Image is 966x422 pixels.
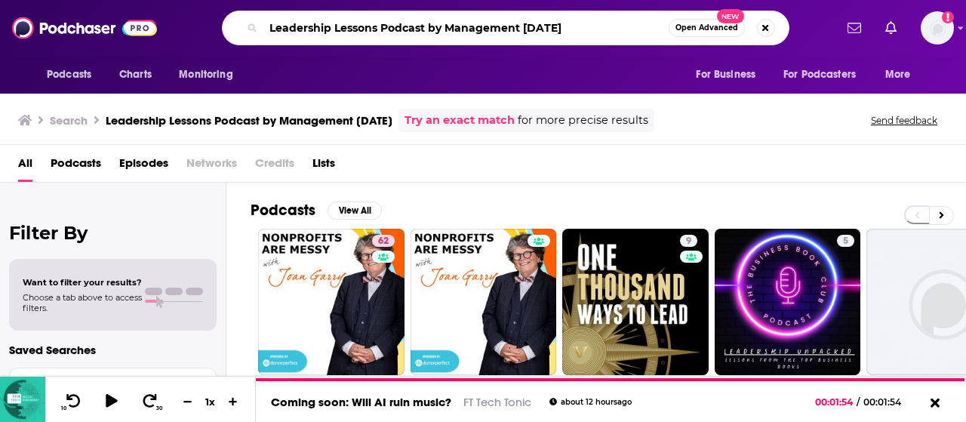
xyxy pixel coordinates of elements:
[198,396,223,408] div: 1 x
[857,396,860,408] span: /
[36,60,111,89] button: open menu
[686,234,691,249] span: 9
[47,64,91,85] span: Podcasts
[251,201,382,220] a: PodcastsView All
[885,64,911,85] span: More
[680,235,697,247] a: 9
[251,201,315,220] h2: Podcasts
[717,9,744,23] span: New
[23,277,142,288] span: Want to filter your results?
[372,235,395,247] a: 62
[921,11,954,45] button: Show profile menu
[9,368,217,402] button: Select
[675,24,738,32] span: Open Advanced
[774,60,878,89] button: open menu
[866,114,942,127] button: Send feedback
[50,113,88,128] h3: Search
[9,222,217,244] h2: Filter By
[61,405,66,411] span: 10
[685,60,774,89] button: open menu
[312,151,335,182] a: Lists
[405,112,515,129] a: Try an exact match
[328,202,382,220] button: View All
[222,11,789,45] div: Search podcasts, credits, & more...
[258,229,405,375] a: 62
[921,11,954,45] span: Logged in as sally.brown
[263,16,669,40] input: Search podcasts, credits, & more...
[255,151,294,182] span: Credits
[715,229,861,375] a: 5
[109,60,161,89] a: Charts
[271,395,451,409] a: Coming soon: Will AI ruin music?
[942,11,954,23] svg: Add a profile image
[58,393,87,411] button: 10
[463,395,531,409] a: FT Tech Tonic
[549,398,632,406] div: about 12 hours ago
[879,15,903,41] a: Show notifications dropdown
[137,393,165,411] button: 30
[179,64,232,85] span: Monitoring
[168,60,252,89] button: open menu
[669,19,745,37] button: Open AdvancedNew
[783,64,856,85] span: For Podcasters
[51,151,101,182] a: Podcasts
[875,60,930,89] button: open menu
[378,234,389,249] span: 62
[815,396,857,408] span: 00:01:54
[9,343,217,357] p: Saved Searches
[562,229,709,375] a: 9
[23,292,142,313] span: Choose a tab above to access filters.
[106,113,392,128] h3: Leadership Lessons Podcast by Management [DATE]
[18,151,32,182] a: All
[518,112,648,129] span: for more precise results
[186,151,237,182] span: Networks
[12,14,157,42] img: Podchaser - Follow, Share and Rate Podcasts
[921,11,954,45] img: User Profile
[860,396,916,408] span: 00:01:54
[696,64,755,85] span: For Business
[119,64,152,85] span: Charts
[119,151,168,182] a: Episodes
[843,234,848,249] span: 5
[841,15,867,41] a: Show notifications dropdown
[837,235,854,247] a: 5
[156,405,162,411] span: 30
